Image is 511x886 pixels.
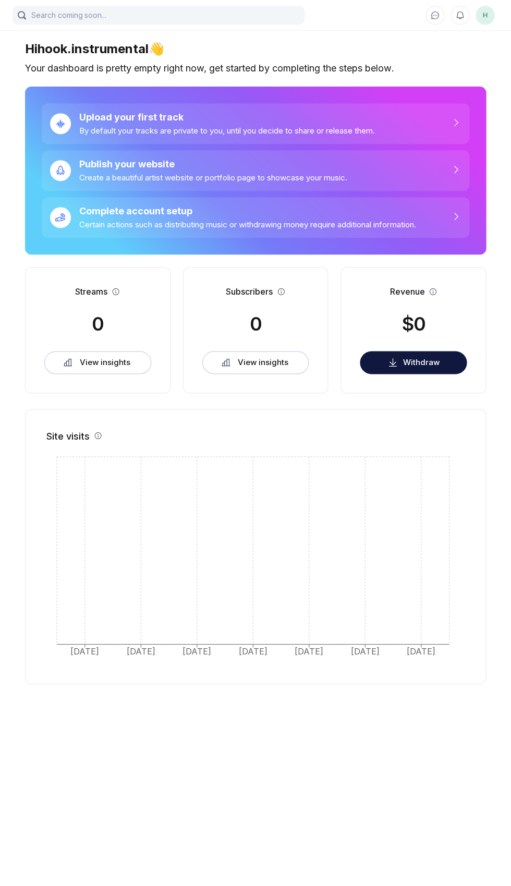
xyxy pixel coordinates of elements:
button: Withdraw [360,351,467,374]
div: Hi hook.instrumental 👋 [25,42,486,57]
div: $0 [401,313,425,336]
div: Revenue [390,287,424,297]
button: View insights [44,351,151,374]
div: Subscribers [226,287,273,297]
input: Search coming soon... [13,6,305,25]
a: Complete account setupCertain actions such as distributing music or withdrawing money require add... [42,198,469,238]
tspan: [DATE] [350,647,379,657]
tspan: [DATE] [70,647,99,657]
div: Publish your website [79,159,347,170]
div: 0 [249,313,261,336]
div: Complete account setup [79,206,416,217]
a: Publish your websiteCreate a beautiful artist website or portfolio page to showcase your music. [42,151,469,191]
tspan: [DATE] [182,647,211,657]
tspan: [DATE] [295,647,323,657]
div: Your dashboard is pretty empty right now, get started by completing the steps below. [25,63,486,75]
tspan: [DATE] [407,647,435,657]
button: View insights [202,351,309,374]
div: Streams [75,287,107,297]
button: H [476,6,494,25]
div: Upload your first track [79,112,375,123]
tspan: [DATE] [127,647,155,657]
tspan: [DATE] [239,647,267,657]
div: 0 [92,313,104,336]
div: View insights [238,358,288,368]
div: Site visits [46,431,90,442]
div: Create a beautiful artist website or portfolio page to showcase your music. [79,173,347,183]
div: Withdraw [403,358,440,368]
div: View insights [80,358,130,368]
div: By default your tracks are private to you, until you decide to share or release them. [79,126,375,136]
div: Certain actions such as distributing music or withdrawing money require additional information. [79,220,416,230]
a: Upload your first trackBy default your tracks are private to you, until you decide to share or re... [42,104,469,144]
div: hook.instrumental [476,6,494,25]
